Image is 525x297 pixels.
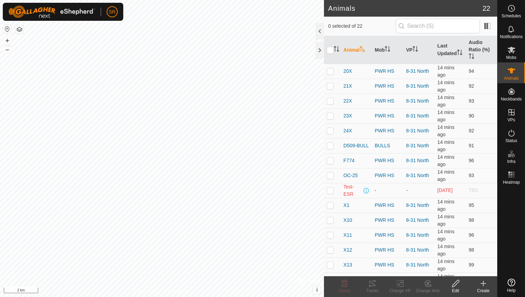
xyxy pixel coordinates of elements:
span: 92 [469,83,474,89]
div: PWR HS [375,261,400,269]
button: i [313,286,321,294]
span: 3 Sept 2025, 8:34 am [437,110,455,122]
span: 3 Sept 2025, 8:35 am [437,80,455,93]
a: 8-31 North [406,68,429,74]
div: PWR HS [375,232,400,239]
span: 3 Sept 2025, 8:35 am [437,95,455,107]
span: 94 [469,68,474,74]
span: 3 Sept 2025, 8:34 am [437,124,455,137]
a: 8-31 North [406,113,429,119]
div: PWR HS [375,68,400,75]
span: Delete [339,288,351,293]
span: TBD [469,187,478,193]
div: BULLS [375,142,400,149]
p-sorticon: Activate to sort [360,47,365,53]
span: 0 selected of 22 [328,23,396,30]
a: 8-31 North [406,262,429,268]
div: PWR HS [375,172,400,179]
span: 3 Sept 2025, 8:35 am [437,273,455,286]
span: 3 Sept 2025, 8:34 am [437,169,455,182]
th: Audio Ratio (%) [466,36,497,64]
span: 3 Sept 2025, 8:35 am [437,214,455,227]
span: 24X [343,127,352,134]
th: Mob [372,36,403,64]
a: 8-31 North [406,232,429,238]
span: Neckbands [501,97,522,101]
span: 22 [483,3,490,14]
div: PWR HS [375,97,400,105]
a: 8-31 North [406,143,429,148]
span: 99 [469,262,474,268]
span: 3 Sept 2025, 8:35 am [437,139,455,152]
span: 3 Sept 2025, 8:35 am [437,154,455,167]
span: F774 [343,157,355,164]
span: 23X [343,112,352,120]
div: PWR HS [375,157,400,164]
span: 3 Sept 2025, 8:35 am [437,65,455,78]
span: Heatmap [503,180,520,184]
a: 8-31 North [406,98,429,104]
button: Reset Map [3,25,11,33]
div: PWR HS [375,112,400,120]
p-sorticon: Activate to sort [469,54,474,60]
a: Contact Us [169,288,189,294]
span: VPs [507,118,515,122]
button: Map Layers [15,25,24,34]
span: Animals [504,76,519,80]
span: Status [505,139,517,143]
p-sorticon: Activate to sort [385,47,390,53]
span: D509-BULL [343,142,369,149]
p-sorticon: Activate to sort [334,47,339,53]
div: PWR HS [375,127,400,134]
span: 3 Sept 2025, 8:35 am [437,244,455,256]
div: Tracks [358,288,386,294]
span: 93 [469,98,474,104]
h2: Animals [328,4,483,12]
a: Privacy Policy [134,288,160,294]
span: 92 [469,128,474,133]
span: X12 [343,246,352,254]
a: 8-31 North [406,173,429,178]
a: 8-31 North [406,247,429,253]
span: 98 [469,217,474,223]
span: 21X [343,82,352,90]
span: SR [109,8,115,16]
th: VP [403,36,434,64]
button: – [3,45,11,54]
span: 96 [469,158,474,163]
div: Change Mob [414,288,442,294]
span: i [316,287,318,293]
app-display-virtual-paddock-transition: - [406,187,408,193]
span: 3 Sept 2025, 8:35 am [437,259,455,271]
span: Test-ESR [343,183,362,198]
div: Change VP [386,288,414,294]
th: Last Updated [435,36,466,64]
img: Gallagher Logo [8,6,95,18]
div: PWR HS [375,202,400,209]
span: 90 [469,113,474,119]
div: - [375,187,400,194]
a: 8-31 North [406,217,429,223]
span: X10 [343,217,352,224]
span: X1 [343,202,349,209]
span: 20X [343,68,352,75]
span: 3 Sept 2025, 8:35 am [437,199,455,212]
span: 93 [469,173,474,178]
span: Infra [507,159,515,164]
div: PWR HS [375,82,400,90]
span: 98 [469,247,474,253]
span: OC-25 [343,172,358,179]
p-sorticon: Activate to sort [457,51,462,56]
a: 8-31 North [406,83,429,89]
div: Edit [442,288,469,294]
span: 22X [343,97,352,105]
span: X11 [343,232,352,239]
input: Search (S) [396,19,480,33]
span: Help [507,288,516,292]
th: Animal [341,36,372,64]
span: 3 Sept 2025, 8:34 am [437,229,455,242]
a: Help [498,276,525,295]
div: Create [469,288,497,294]
span: Mobs [506,55,516,60]
span: 95 [469,202,474,208]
